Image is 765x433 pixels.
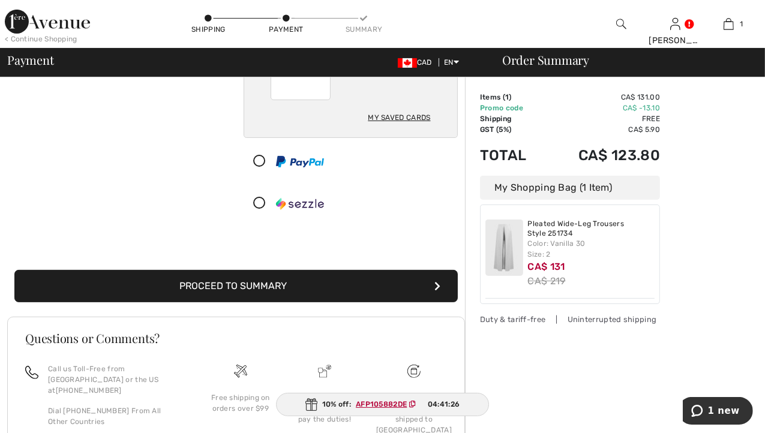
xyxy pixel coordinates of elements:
div: < Continue Shopping [5,34,77,44]
img: search the website [616,17,626,31]
div: Color: Vanilla 30 Size: 2 [528,238,655,260]
div: Shipping [190,24,226,35]
div: Order Summary [488,54,758,66]
a: Sign In [670,18,680,29]
p: Call us Toll-Free from [GEOGRAPHIC_DATA] or the US at [48,363,184,396]
span: 1 [740,19,743,29]
span: 1 [505,93,509,101]
h3: Questions or Comments? [25,332,447,344]
img: Pleated Wide-Leg Trousers Style 251734 [485,219,523,276]
img: call [25,366,38,379]
div: Summary [346,24,382,35]
td: CA$ 123.80 [545,135,660,176]
div: Free shipping on orders over $99 [208,392,273,414]
td: CA$ 131.00 [545,92,660,103]
td: CA$ -13.10 [545,103,660,113]
div: My Saved Cards [368,107,430,128]
span: CA$ 131 [528,261,565,272]
div: [PERSON_NAME] [649,34,701,47]
td: Items ( ) [480,92,545,103]
span: CAD [398,58,437,67]
span: Payment [7,54,53,66]
td: Free [545,113,660,124]
p: Dial [PHONE_NUMBER] From All Other Countries [48,405,184,427]
td: CA$ 5.90 [545,124,660,135]
button: Proceed to Summary [14,270,458,302]
img: Free shipping on orders over $99 [407,365,421,378]
ins: AFP105882DE [356,400,407,408]
a: Pleated Wide-Leg Trousers Style 251734 [528,219,655,238]
img: Sezzle [276,198,324,210]
img: 1ère Avenue [5,10,90,34]
span: EN [444,58,459,67]
td: GST (5%) [480,124,545,135]
div: Payment [268,24,304,35]
td: Promo code [480,103,545,113]
td: Shipping [480,113,545,124]
img: My Bag [724,17,734,31]
a: 1 [703,17,755,31]
a: [PHONE_NUMBER] [56,386,122,395]
div: 10% off: [276,393,490,416]
img: My Info [670,17,680,31]
span: 04:41:26 [428,399,460,410]
img: PayPal [276,156,324,167]
img: Free shipping on orders over $99 [234,365,247,378]
iframe: Secure Credit Card Frame - CVV [280,68,323,96]
td: Total [480,135,545,176]
img: Canadian Dollar [398,58,417,68]
div: My Shopping Bag (1 Item) [480,176,660,200]
s: CA$ 219 [528,275,566,287]
img: Gift.svg [305,398,317,411]
iframe: Opens a widget where you can chat to one of our agents [683,397,753,427]
img: Delivery is a breeze since we pay the duties! [318,365,331,378]
div: Duty & tariff-free | Uninterrupted shipping [480,314,660,325]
